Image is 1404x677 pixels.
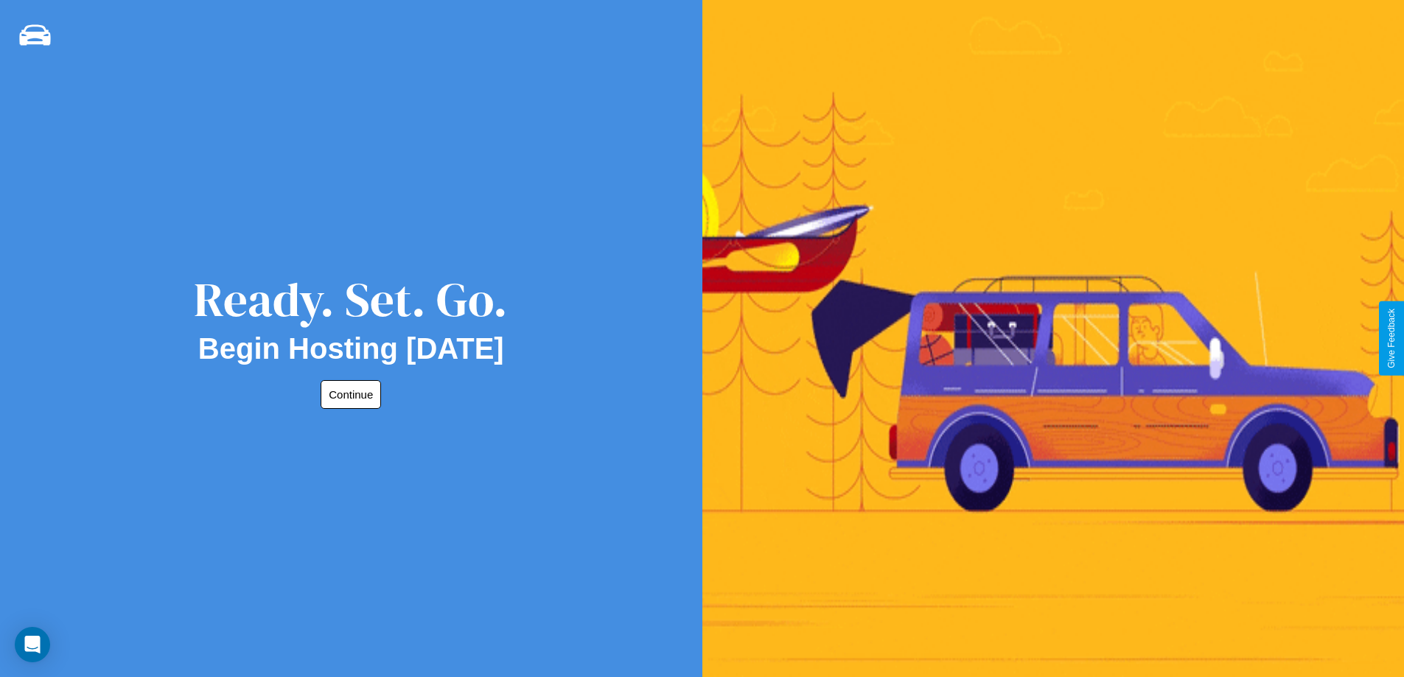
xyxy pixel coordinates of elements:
[1386,309,1397,368] div: Give Feedback
[198,332,504,365] h2: Begin Hosting [DATE]
[194,267,508,332] div: Ready. Set. Go.
[321,380,381,409] button: Continue
[15,627,50,662] div: Open Intercom Messenger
